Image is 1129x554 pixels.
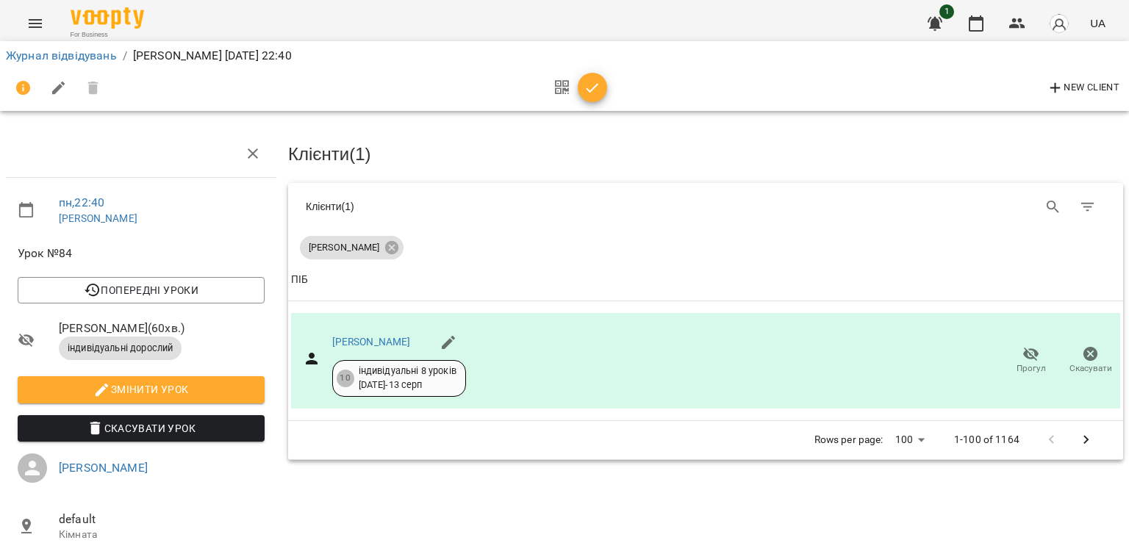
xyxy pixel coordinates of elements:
[300,236,404,259] div: [PERSON_NAME]
[1047,79,1119,97] span: New Client
[814,433,884,447] p: Rows per page:
[18,277,265,303] button: Попередні уроки
[1070,190,1105,225] button: Фільтр
[29,281,253,299] span: Попередні уроки
[18,415,265,442] button: Скасувати Урок
[954,433,1019,447] p: 1-100 of 1164
[291,271,1120,289] span: ПІБ
[6,47,1123,65] nav: breadcrumb
[288,145,1123,164] h3: Клієнти ( 1 )
[306,199,695,214] div: Клієнти ( 1 )
[29,420,253,437] span: Скасувати Урок
[1084,10,1111,37] button: UA
[359,364,456,392] div: індивідуальні 8 уроків [DATE] - 13 серп
[332,336,411,348] a: [PERSON_NAME]
[288,183,1123,230] div: Table Toolbar
[71,30,144,40] span: For Business
[291,271,308,289] div: Sort
[59,195,104,209] a: пн , 22:40
[6,48,117,62] a: Журнал відвідувань
[1090,15,1105,31] span: UA
[59,511,265,528] span: default
[1017,362,1046,375] span: Прогул
[1069,362,1112,375] span: Скасувати
[59,212,137,224] a: [PERSON_NAME]
[1001,340,1061,381] button: Прогул
[71,7,144,29] img: Voopty Logo
[29,381,253,398] span: Змінити урок
[18,245,265,262] span: Урок №84
[123,47,127,65] li: /
[1036,190,1071,225] button: Search
[1043,76,1123,100] button: New Client
[18,6,53,41] button: Menu
[133,47,292,65] p: [PERSON_NAME] [DATE] 22:40
[59,342,182,355] span: індивідуальні дорослий
[889,429,931,450] div: 100
[1061,340,1120,381] button: Скасувати
[1049,13,1069,34] img: avatar_s.png
[337,370,354,387] div: 10
[59,320,265,337] span: [PERSON_NAME] ( 60 хв. )
[1069,422,1104,458] button: Next Page
[59,528,265,542] p: Кімната
[291,271,308,289] div: ПІБ
[300,241,388,254] span: [PERSON_NAME]
[18,376,265,403] button: Змінити урок
[59,461,148,475] a: [PERSON_NAME]
[939,4,954,19] span: 1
